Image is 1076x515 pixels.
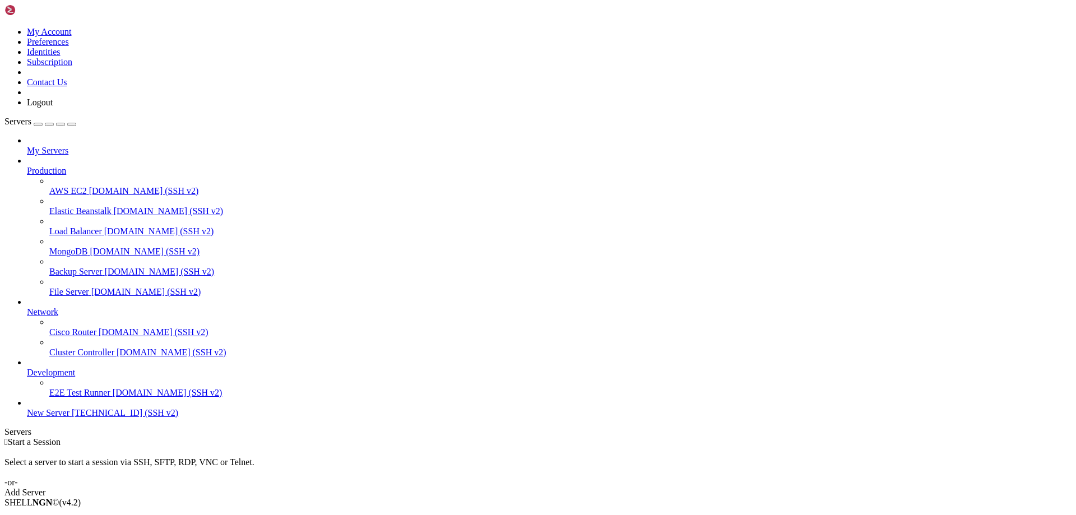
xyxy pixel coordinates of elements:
[27,156,1072,297] li: Production
[49,337,1072,358] li: Cluster Controller [DOMAIN_NAME] (SSH v2)
[27,47,61,57] a: Identities
[113,388,222,397] span: [DOMAIN_NAME] (SSH v2)
[49,378,1072,398] li: E2E Test Runner [DOMAIN_NAME] (SSH v2)
[49,347,114,357] span: Cluster Controller
[33,498,53,507] b: NGN
[27,408,69,417] span: New Server
[49,196,1072,216] li: Elastic Beanstalk [DOMAIN_NAME] (SSH v2)
[49,327,96,337] span: Cisco Router
[49,206,1072,216] a: Elastic Beanstalk [DOMAIN_NAME] (SSH v2)
[27,368,75,377] span: Development
[49,236,1072,257] li: MongoDB [DOMAIN_NAME] (SSH v2)
[27,98,53,107] a: Logout
[27,398,1072,418] li: New Server [TECHNICAL_ID] (SSH v2)
[49,186,87,196] span: AWS EC2
[49,216,1072,236] li: Load Balancer [DOMAIN_NAME] (SSH v2)
[49,176,1072,196] li: AWS EC2 [DOMAIN_NAME] (SSH v2)
[105,267,215,276] span: [DOMAIN_NAME] (SSH v2)
[4,4,69,16] img: Shellngn
[49,186,1072,196] a: AWS EC2 [DOMAIN_NAME] (SSH v2)
[49,287,1072,297] a: File Server [DOMAIN_NAME] (SSH v2)
[49,277,1072,297] li: File Server [DOMAIN_NAME] (SSH v2)
[49,247,1072,257] a: MongoDB [DOMAIN_NAME] (SSH v2)
[27,166,1072,176] a: Production
[4,117,76,126] a: Servers
[4,427,1072,437] div: Servers
[49,267,1072,277] a: Backup Server [DOMAIN_NAME] (SSH v2)
[99,327,208,337] span: [DOMAIN_NAME] (SSH v2)
[49,388,110,397] span: E2E Test Runner
[49,226,102,236] span: Load Balancer
[27,408,1072,418] a: New Server [TECHNICAL_ID] (SSH v2)
[27,146,68,155] span: My Servers
[49,247,87,256] span: MongoDB
[90,247,200,256] span: [DOMAIN_NAME] (SSH v2)
[114,206,224,216] span: [DOMAIN_NAME] (SSH v2)
[8,437,61,447] span: Start a Session
[49,388,1072,398] a: E2E Test Runner [DOMAIN_NAME] (SSH v2)
[27,166,66,175] span: Production
[27,146,1072,156] a: My Servers
[91,287,201,296] span: [DOMAIN_NAME] (SSH v2)
[49,267,103,276] span: Backup Server
[4,437,8,447] span: 
[49,317,1072,337] li: Cisco Router [DOMAIN_NAME] (SSH v2)
[27,27,72,36] a: My Account
[49,327,1072,337] a: Cisco Router [DOMAIN_NAME] (SSH v2)
[49,257,1072,277] li: Backup Server [DOMAIN_NAME] (SSH v2)
[117,347,226,357] span: [DOMAIN_NAME] (SSH v2)
[27,37,69,47] a: Preferences
[27,307,1072,317] a: Network
[49,226,1072,236] a: Load Balancer [DOMAIN_NAME] (SSH v2)
[27,77,67,87] a: Contact Us
[27,368,1072,378] a: Development
[27,297,1072,358] li: Network
[4,488,1072,498] div: Add Server
[72,408,178,417] span: [TECHNICAL_ID] (SSH v2)
[49,347,1072,358] a: Cluster Controller [DOMAIN_NAME] (SSH v2)
[104,226,214,236] span: [DOMAIN_NAME] (SSH v2)
[89,186,199,196] span: [DOMAIN_NAME] (SSH v2)
[49,206,112,216] span: Elastic Beanstalk
[27,136,1072,156] li: My Servers
[49,287,89,296] span: File Server
[4,498,81,507] span: SHELL ©
[4,447,1072,488] div: Select a server to start a session via SSH, SFTP, RDP, VNC or Telnet. -or-
[27,358,1072,398] li: Development
[59,498,81,507] span: 4.2.0
[27,307,58,317] span: Network
[4,117,31,126] span: Servers
[27,57,72,67] a: Subscription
